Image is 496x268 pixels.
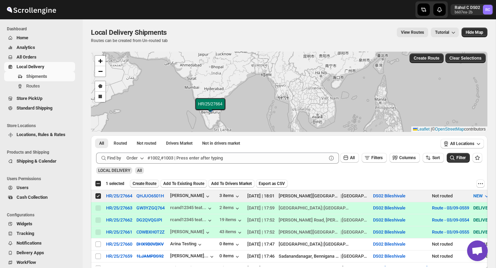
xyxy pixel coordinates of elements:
button: [PERSON_NAME]... [170,253,215,260]
button: Route - 03/09-0554 [432,217,469,223]
button: Home [4,33,75,43]
button: DHX9B0VBKV [136,241,164,247]
img: Marker [206,104,216,112]
button: Tutorial [431,28,459,37]
button: Analytics [4,43,75,52]
span: Store Locations [7,123,78,128]
span: Configurations [7,212,78,218]
span: Columns [399,155,416,160]
div: [DATE] | 18:01 [247,193,275,199]
button: 19 items [219,217,243,224]
div: rcand12345 teat... [170,205,206,210]
span: Home [17,35,28,40]
div: [GEOGRAPHIC_DATA] [324,241,351,248]
a: OpenStreetMap [435,127,464,132]
span: Analytics [17,45,35,50]
span: NEW [473,193,483,198]
div: [GEOGRAPHIC_DATA] [324,205,351,212]
button: Clear Selections [445,53,486,63]
button: Users [4,183,75,193]
div: Not routed [432,253,469,260]
button: Sort [423,153,444,163]
span: | [431,127,432,132]
span: View Routes [401,30,424,35]
button: Create Route [410,53,444,63]
div: [DATE] | 17:47 [247,241,275,248]
button: 0 items [219,253,241,260]
span: Tutorial [435,30,449,35]
span: Users Permissions [7,176,78,182]
button: rcand12345 teat... [170,217,213,224]
div: Sadanandanagar, Bennigana Halli [279,253,340,260]
span: All [350,155,355,160]
span: Shipping & Calendar [17,158,56,164]
input: #1002,#1003 | Press enter after typing [147,153,327,164]
span: Find by [107,155,121,162]
button: WorkFlow [4,258,75,267]
button: HR/25/27661 [106,229,132,235]
button: Tracking [4,229,75,238]
button: Routed [110,138,131,148]
button: Un-claimable [198,138,244,148]
button: Map action label [462,28,487,37]
a: Zoom in [95,56,105,66]
span: Not routed [137,141,156,146]
button: Routes [4,81,75,91]
button: 1LJAMPDS92 [136,254,164,259]
img: Marker [205,104,215,112]
button: 3 items [219,193,241,200]
p: Routes can be created from Un-routed tab [91,38,169,43]
img: ScrollEngine [6,1,57,18]
span: Notifications [17,240,42,246]
div: [PERSON_NAME][GEOGRAPHIC_DATA], [PERSON_NAME], [PERSON_NAME][GEOGRAPHIC_DATA] [279,229,340,236]
span: Filters [371,155,383,160]
span: Rahul C DS02 [483,5,493,14]
div: | [279,253,369,260]
span: Not in drivers market [202,141,240,146]
button: DS02 Bileshivale [373,229,405,235]
button: HR/25/27664 [106,193,132,198]
button: Unrouted [133,138,161,148]
span: − [98,67,103,75]
span: Routed [114,141,127,146]
button: rcand12345 teat... [170,205,213,212]
button: [PERSON_NAME] [170,193,211,200]
span: Standard Shipping [17,105,52,111]
span: Create Route [133,181,156,186]
div: [DATE] | 17:59 [247,205,275,212]
img: Marker [205,105,216,112]
span: Delivery Apps [17,250,44,255]
button: 0 items [219,241,241,248]
div: | [279,193,369,199]
span: Export as CSV [259,181,285,186]
button: DS02 Bileshivale [373,217,405,223]
p: Rahul C DS02 [455,5,480,10]
span: Clear Selections [449,55,482,61]
button: GW3YZGQ764 [136,205,165,210]
button: Widgets [4,219,75,229]
div: HR/25/27663 [106,205,132,210]
span: Add To Existing Route [163,181,204,186]
div: [GEOGRAPHIC_DATA] [342,253,369,260]
div: | [279,217,369,224]
span: Local Delivery Shipments [91,28,167,37]
div: 43 items [219,229,243,236]
button: DS02 Bileshivale [373,205,405,210]
span: Locations, Rules & Rates [17,132,65,137]
div: [PERSON_NAME]... [170,253,208,258]
button: DS02 Bileshivale [373,254,405,259]
span: LOCAL DELIVERY [98,168,130,173]
button: Route - 03/09-0555 [432,229,469,235]
span: Filter [456,155,466,160]
div: [GEOGRAPHIC_DATA] [342,217,369,224]
p: b607ea-2b [455,10,480,14]
span: All [99,141,104,146]
div: Not routed [432,193,469,199]
button: Add To Drivers Market [208,179,255,188]
div: [PERSON_NAME][GEOGRAPHIC_DATA], [PERSON_NAME], [PERSON_NAME][GEOGRAPHIC_DATA] [279,193,340,199]
button: Shipments [4,72,75,81]
button: More actions [476,179,485,188]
